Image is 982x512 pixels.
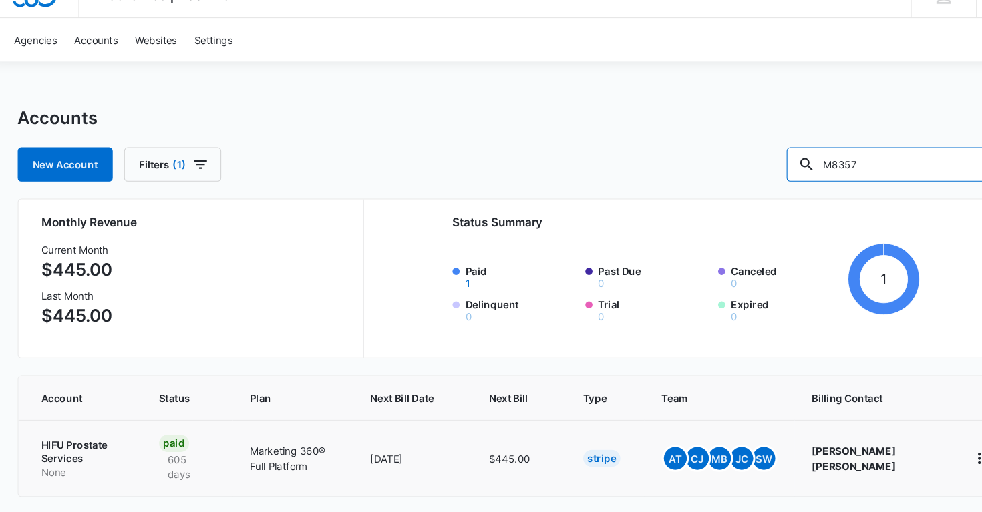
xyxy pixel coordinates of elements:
[47,389,106,403] span: Account
[47,433,125,472] a: HIFU Prostate ServicesNone
[936,123,957,145] button: Actions
[157,430,185,446] div: Paid
[13,40,69,81] a: Agencies
[444,284,448,293] button: Paid
[47,459,125,472] p: None
[47,250,114,264] h3: Current Month
[182,40,234,81] a: Settings
[466,389,502,403] span: Next Bill
[432,223,868,239] h2: Status Summary
[339,416,450,487] td: [DATE]
[242,389,323,403] span: Plan
[768,439,846,465] strong: [PERSON_NAME] [PERSON_NAME]
[568,301,672,324] label: Trial
[671,441,692,463] span: MB
[444,301,548,324] label: Delinquent
[650,441,671,463] span: CJ
[25,161,114,193] a: New Account
[242,438,323,466] p: Marketing 360® Full Platform
[25,124,100,144] h1: Accounts
[126,40,182,81] a: Websites
[170,172,182,182] span: (1)
[914,441,935,463] button: home
[124,161,215,193] button: Filters(1)
[629,441,651,463] span: At
[832,276,838,292] tspan: 1
[47,307,114,331] p: $445.00
[692,270,796,293] label: Canceled
[102,12,224,26] span: Backoffice | Madwire
[444,270,548,293] label: Paid
[69,40,126,81] a: Accounts
[157,446,210,474] p: 605 days
[692,301,796,324] label: Expired
[691,441,713,463] span: JC
[47,293,114,307] h3: Last Month
[712,441,733,463] span: SW
[47,433,125,459] p: HIFU Prostate Services
[47,264,114,288] p: $445.00
[928,166,949,188] button: Clear
[47,223,332,239] h2: Monthly Revenue
[554,444,589,460] div: Stripe
[157,389,190,403] span: Status
[554,389,576,403] span: Type
[768,389,882,403] span: Billing Contact
[627,389,716,403] span: Team
[355,389,414,403] span: Next Bill Date
[450,416,538,487] td: $445.00
[568,270,672,293] label: Past Due
[744,161,957,193] input: Search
